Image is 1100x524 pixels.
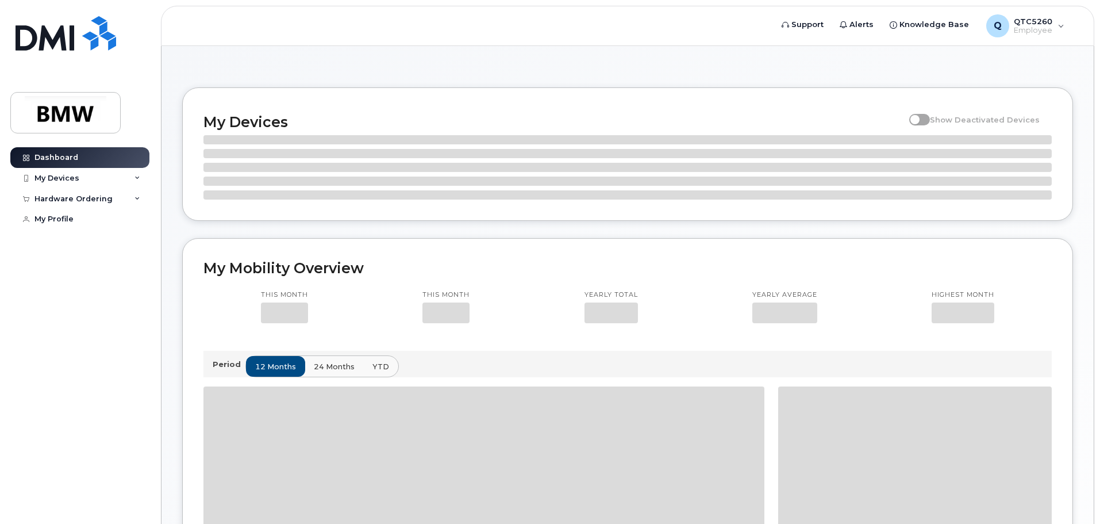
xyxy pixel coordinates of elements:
span: 24 months [314,361,355,372]
p: This month [422,290,470,300]
span: Show Deactivated Devices [930,115,1040,124]
p: Highest month [932,290,994,300]
p: Yearly average [752,290,817,300]
input: Show Deactivated Devices [909,109,918,118]
h2: My Devices [203,113,903,131]
p: Period [213,359,245,370]
span: YTD [372,361,389,372]
p: Yearly total [584,290,638,300]
p: This month [261,290,308,300]
h2: My Mobility Overview [203,259,1052,277]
